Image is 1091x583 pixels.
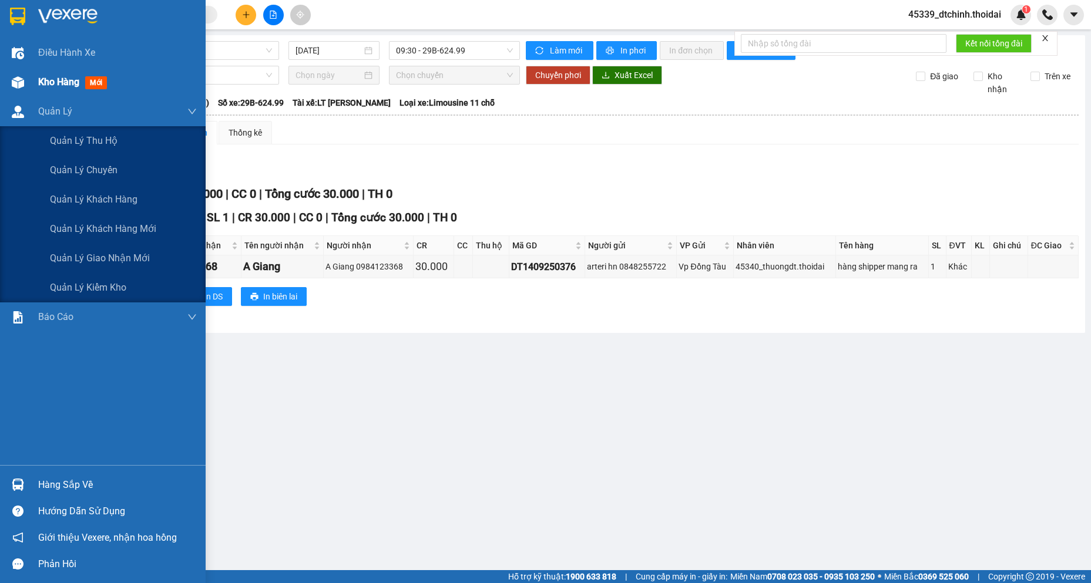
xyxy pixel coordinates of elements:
[12,506,24,517] span: question-circle
[259,187,262,201] span: |
[734,236,836,255] th: Nhân viên
[400,96,495,109] span: Loại xe: Limousine 11 chỗ
[918,572,969,581] strong: 0369 525 060
[1024,5,1028,14] span: 1
[293,211,296,224] span: |
[293,96,391,109] span: Tài xế: LT [PERSON_NAME]
[956,34,1032,53] button: Kết nối tổng đài
[290,5,311,25] button: aim
[838,260,926,273] div: hàng shipper mang ra
[12,478,24,491] img: warehouse-icon
[368,187,392,201] span: TH 0
[1069,9,1079,20] span: caret-down
[587,260,675,273] div: arteri hn 0848255722
[327,239,401,252] span: Người nhận
[625,570,627,583] span: |
[978,570,979,583] span: |
[50,251,150,265] span: Quản lý giao nhận mới
[454,236,473,255] th: CC
[535,46,545,56] span: sync
[990,236,1028,255] th: Ghi chú
[1026,572,1034,581] span: copyright
[263,290,297,303] span: In biên lai
[204,290,223,303] span: In DS
[727,41,795,60] button: bar-chartThống kê
[296,11,304,19] span: aim
[207,211,229,224] span: SL 1
[615,69,653,82] span: Xuất Excel
[508,570,616,583] span: Hỗ trợ kỹ thuật:
[972,236,990,255] th: KL
[767,572,875,581] strong: 0708 023 035 - 0935 103 250
[550,44,584,57] span: Làm mới
[242,11,250,19] span: plus
[660,41,724,60] button: In đơn chọn
[38,503,197,520] div: Hướng dẫn sử dụng
[1041,34,1049,42] span: close
[602,71,610,80] span: download
[10,8,25,25] img: logo-vxr
[511,260,583,274] div: DT1409250376
[299,211,323,224] span: CC 0
[1063,5,1084,25] button: caret-down
[899,7,1011,22] span: 45339_dtchinh.thoidai
[526,41,593,60] button: syncLàm mới
[473,236,509,255] th: Thu hộ
[509,255,585,278] td: DT1409250376
[50,221,156,236] span: Quản lý khách hàng mới
[231,187,256,201] span: CC 0
[187,312,197,322] span: down
[85,76,107,89] span: mới
[929,236,946,255] th: SL
[50,133,118,148] span: Quản lý thu hộ
[241,255,324,278] td: A Giang
[680,239,721,252] span: VP Gửi
[512,239,573,252] span: Mã GD
[38,76,79,87] span: Kho hàng
[38,476,197,494] div: Hàng sắp về
[12,106,24,118] img: warehouse-icon
[526,66,590,85] button: Chuyển phơi
[38,309,73,324] span: Báo cáo
[38,555,197,573] div: Phản hồi
[269,11,277,19] span: file-add
[38,530,177,545] span: Giới thiệu Vexere, nhận hoa hồng
[38,104,72,119] span: Quản Lý
[243,258,321,275] div: A Giang
[1040,70,1075,83] span: Trên xe
[50,192,137,207] span: Quản lý khách hàng
[187,107,197,116] span: down
[50,163,118,177] span: Quản lý chuyến
[596,41,657,60] button: printerIn phơi
[226,187,229,201] span: |
[884,570,969,583] span: Miền Bắc
[396,42,513,59] span: 09:30 - 29B-624.99
[218,96,284,109] span: Số xe: 29B-624.99
[38,45,95,60] span: Điều hành xe
[182,287,232,306] button: printerIn DS
[965,37,1022,50] span: Kết nối tổng đài
[296,69,362,82] input: Chọn ngày
[229,126,262,139] div: Thống kê
[325,260,411,273] div: A Giang 0984123368
[679,260,731,273] div: Vp Đồng Tàu
[12,558,24,569] span: message
[592,66,662,85] button: downloadXuất Excel
[1016,9,1026,20] img: icon-new-feature
[12,532,24,543] span: notification
[331,211,424,224] span: Tổng cước 30.000
[238,211,290,224] span: CR 30.000
[50,280,126,295] span: Quản lý kiểm kho
[606,46,616,56] span: printer
[232,211,235,224] span: |
[566,572,616,581] strong: 1900 633 818
[263,5,284,25] button: file-add
[325,211,328,224] span: |
[415,258,451,275] div: 30.000
[250,292,259,302] span: printer
[741,34,946,53] input: Nhập số tổng đài
[948,260,969,273] div: Khác
[946,236,972,255] th: ĐVT
[730,570,875,583] span: Miền Nam
[241,287,307,306] button: printerIn biên lai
